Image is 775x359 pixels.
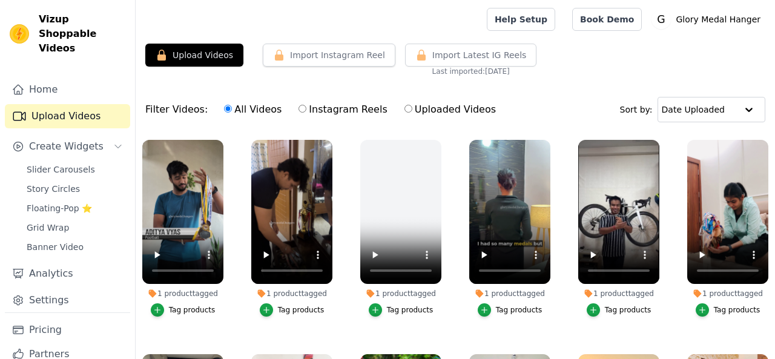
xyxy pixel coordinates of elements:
[405,44,537,67] button: Import Latest IG Reels
[298,102,387,117] label: Instagram Reels
[169,305,216,315] div: Tag products
[145,44,243,67] button: Upload Videos
[278,305,325,315] div: Tag products
[27,241,84,253] span: Banner Video
[369,303,434,317] button: Tag products
[651,8,765,30] button: G Glory Medal Hanger
[39,12,125,56] span: Vizup Shoppable Videos
[5,104,130,128] a: Upload Videos
[5,288,130,312] a: Settings
[19,219,130,236] a: Grid Wrap
[469,289,550,298] div: 1 product tagged
[578,289,659,298] div: 1 product tagged
[572,8,642,31] a: Book Demo
[27,163,95,176] span: Slider Carousels
[19,180,130,197] a: Story Circles
[587,303,651,317] button: Tag products
[404,102,496,117] label: Uploaded Videos
[658,13,665,25] text: G
[260,303,325,317] button: Tag products
[19,239,130,255] a: Banner Video
[387,305,434,315] div: Tag products
[145,96,503,124] div: Filter Videos:
[151,303,216,317] button: Tag products
[19,161,130,178] a: Slider Carousels
[478,303,542,317] button: Tag products
[27,202,92,214] span: Floating-Pop ⭐
[27,222,69,234] span: Grid Wrap
[671,8,765,30] p: Glory Medal Hanger
[298,105,306,113] input: Instagram Reels
[687,289,768,298] div: 1 product tagged
[605,305,651,315] div: Tag products
[360,289,441,298] div: 1 product tagged
[27,183,80,195] span: Story Circles
[487,8,555,31] a: Help Setup
[5,77,130,102] a: Home
[432,67,510,76] span: Last imported: [DATE]
[10,24,29,44] img: Vizup
[19,200,130,217] a: Floating-Pop ⭐
[432,49,527,61] span: Import Latest IG Reels
[223,102,282,117] label: All Videos
[224,105,232,113] input: All Videos
[263,44,395,67] button: Import Instagram Reel
[620,97,766,122] div: Sort by:
[5,318,130,342] a: Pricing
[714,305,760,315] div: Tag products
[142,289,223,298] div: 1 product tagged
[29,139,104,154] span: Create Widgets
[404,105,412,113] input: Uploaded Videos
[251,289,332,298] div: 1 product tagged
[696,303,760,317] button: Tag products
[5,262,130,286] a: Analytics
[496,305,542,315] div: Tag products
[5,134,130,159] button: Create Widgets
